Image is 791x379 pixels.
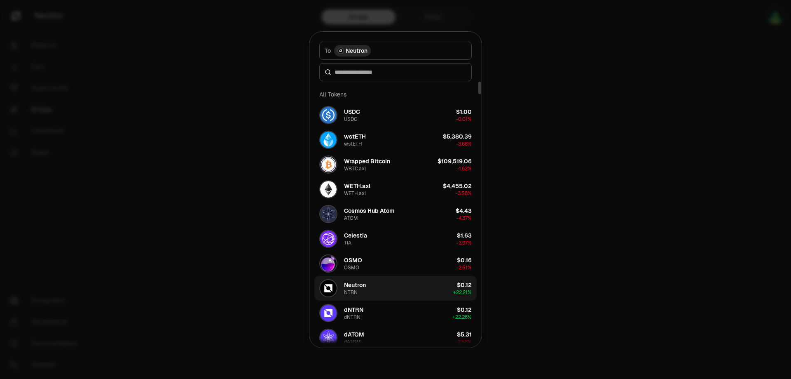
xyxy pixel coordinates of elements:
div: Cosmos Hub Atom [344,207,394,215]
div: dNTRN [344,306,363,314]
img: NTRN Logo [320,280,337,297]
div: Neutron [344,281,366,289]
div: ATOM [344,215,358,221]
img: dNTRN Logo [320,305,337,321]
span: Neutron [346,47,367,55]
img: Neutron Logo [337,47,344,54]
div: $0.16 [457,256,472,264]
div: $1.00 [456,108,472,116]
div: Celestia [344,231,367,240]
div: WBTC.axl [344,165,366,172]
div: USDC [344,116,357,122]
span: -3.58% [456,190,472,197]
button: WETH.axl LogoWETH.axlWETH.axl$4,455.02-3.58% [314,177,477,202]
img: dATOM Logo [320,330,337,346]
div: WETH.axl [344,190,366,197]
div: $109,519.06 [438,157,472,165]
button: ATOM LogoCosmos Hub AtomATOM$4.43-4.37% [314,202,477,226]
div: TIA [344,240,351,246]
div: Wrapped Bitcoin [344,157,390,165]
span: -1.62% [457,165,472,172]
img: OSMO Logo [320,255,337,272]
div: WETH.axl [344,182,370,190]
img: WETH.axl Logo [320,181,337,198]
span: -3.97% [456,240,472,246]
div: $4.43 [456,207,472,215]
div: $0.12 [457,281,472,289]
div: dNTRN [344,314,360,320]
button: dATOM LogodATOMdATOM$5.31-2.58% [314,325,477,350]
span: -0.01% [456,116,472,122]
button: WBTC.axl LogoWrapped BitcoinWBTC.axl$109,519.06-1.62% [314,152,477,177]
button: TIA LogoCelestiaTIA$1.63-3.97% [314,226,477,251]
img: wstETH Logo [320,132,337,148]
div: $1.63 [457,231,472,240]
div: OSMO [344,264,359,271]
div: $0.12 [457,306,472,314]
span: To [325,47,331,55]
img: WBTC.axl Logo [320,156,337,173]
div: USDC [344,108,360,116]
span: + 22.21% [453,289,472,296]
span: -2.58% [456,339,472,345]
img: ATOM Logo [320,206,337,222]
div: $4,455.02 [443,182,472,190]
div: $5.31 [457,330,472,339]
div: dATOM [344,330,364,339]
span: -3.68% [456,141,472,147]
div: wstETH [344,132,366,141]
button: ToNeutron LogoNeutron [319,42,472,60]
button: wstETH LogowstETHwstETH$5,380.39-3.68% [314,127,477,152]
div: OSMO [344,256,362,264]
span: + 22.26% [452,314,472,320]
img: USDC Logo [320,107,337,123]
span: -2.51% [456,264,472,271]
button: USDC LogoUSDCUSDC$1.00-0.01% [314,103,477,127]
div: dATOM [344,339,361,345]
button: OSMO LogoOSMOOSMO$0.16-2.51% [314,251,477,276]
div: NTRN [344,289,358,296]
div: wstETH [344,141,362,147]
img: TIA Logo [320,231,337,247]
span: -4.37% [456,215,472,221]
button: dNTRN LogodNTRNdNTRN$0.12+22.26% [314,301,477,325]
button: NTRN LogoNeutronNTRN$0.12+22.21% [314,276,477,301]
div: All Tokens [314,86,477,103]
div: $5,380.39 [443,132,472,141]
